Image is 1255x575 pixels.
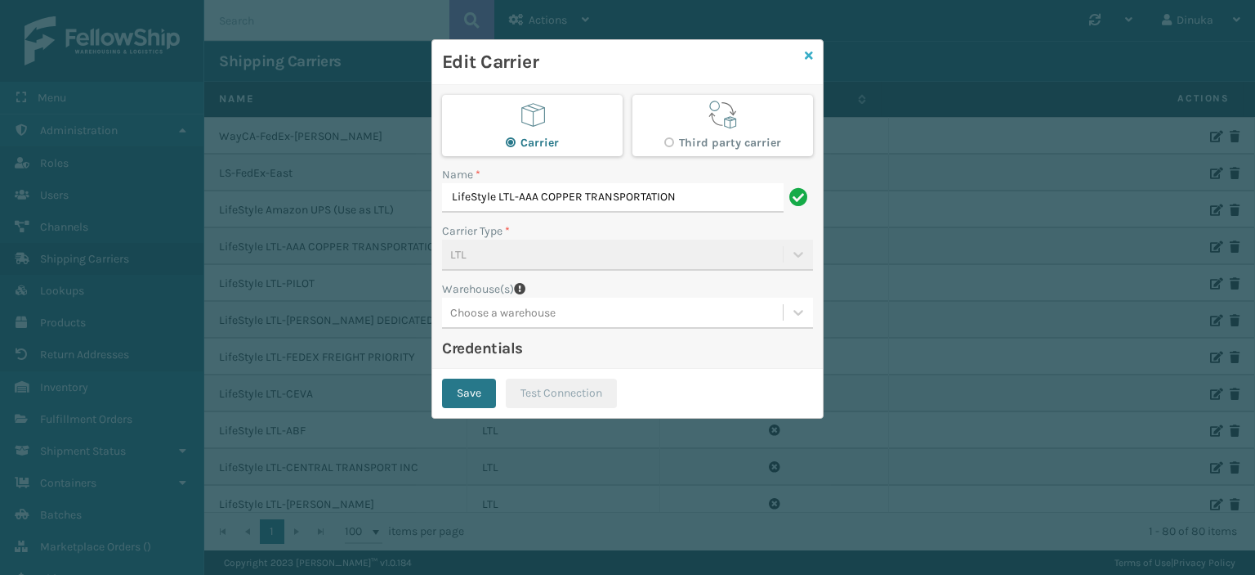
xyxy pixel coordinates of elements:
label: Carrier [506,136,559,150]
h4: Credentials [442,339,813,358]
label: Carrier Type [442,222,510,240]
div: Choose a warehouse [450,304,556,321]
button: Save [442,379,496,408]
label: Name [442,166,480,183]
label: Third party carrier [664,136,781,150]
h3: Edit Carrier [442,50,798,74]
label: Warehouse(s) [442,281,514,298]
button: Test Connection [506,379,617,408]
